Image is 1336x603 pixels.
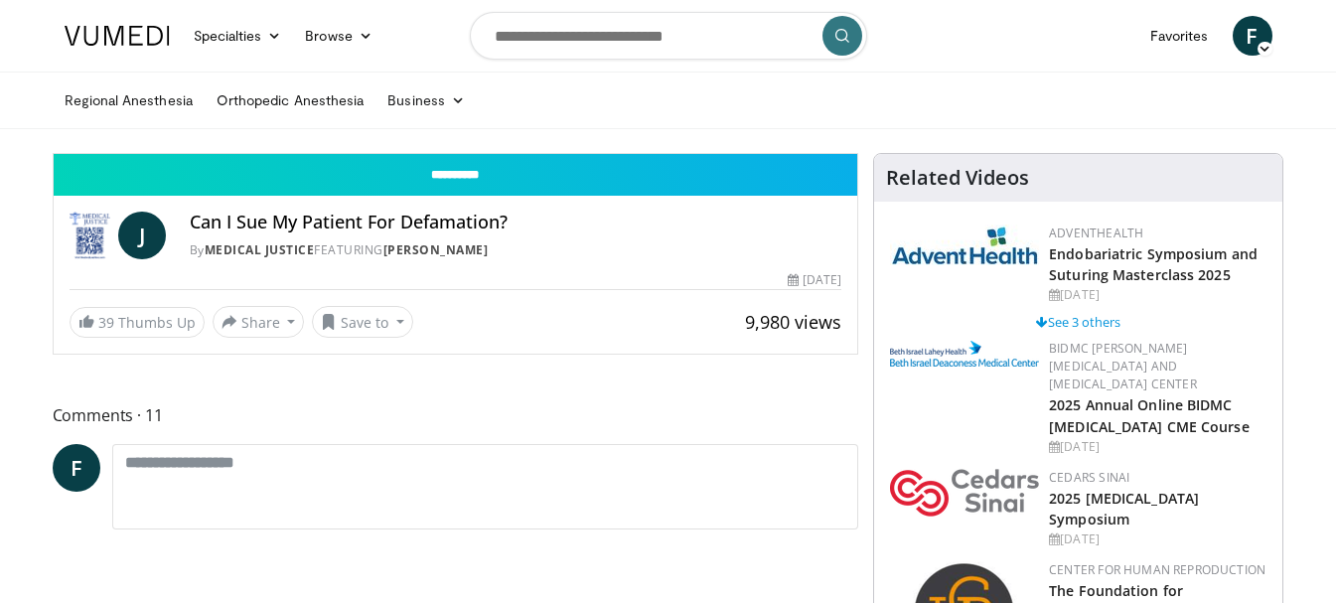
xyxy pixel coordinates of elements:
[312,306,413,338] button: Save to
[890,469,1039,517] img: 7e905080-f4a2-4088-8787-33ce2bef9ada.png.150x105_q85_autocrop_double_scale_upscale_version-0.2.png
[70,212,110,259] img: Medical Justice
[1049,286,1266,304] div: [DATE]
[1049,395,1250,435] a: 2025 Annual Online BIDMC [MEDICAL_DATA] CME Course
[293,16,384,56] a: Browse
[205,80,375,120] a: Orthopedic Anesthesia
[788,271,841,289] div: [DATE]
[213,306,305,338] button: Share
[1233,16,1272,56] a: F
[1049,244,1258,284] a: Endobariatric Symposium and Suturing Masterclass 2025
[375,80,477,120] a: Business
[190,212,842,233] h4: Can I Sue My Patient For Defamation?
[890,341,1039,367] img: c96b19ec-a48b-46a9-9095-935f19585444.png.150x105_q85_autocrop_double_scale_upscale_version-0.2.png
[470,12,867,60] input: Search topics, interventions
[53,402,859,428] span: Comments 11
[190,241,842,259] div: By FEATURING
[182,16,294,56] a: Specialties
[1049,225,1143,241] a: AdventHealth
[890,225,1039,265] img: 5c3c682d-da39-4b33-93a5-b3fb6ba9580b.jpg.150x105_q85_autocrop_double_scale_upscale_version-0.2.jpg
[53,80,205,120] a: Regional Anesthesia
[383,241,489,258] a: [PERSON_NAME]
[1049,438,1266,456] div: [DATE]
[886,166,1029,190] h4: Related Videos
[1049,340,1197,392] a: BIDMC [PERSON_NAME][MEDICAL_DATA] and [MEDICAL_DATA] Center
[65,26,170,46] img: VuMedi Logo
[118,212,166,259] a: J
[1049,469,1129,486] a: Cedars Sinai
[1049,561,1265,578] a: Center for Human Reproduction
[1049,530,1266,548] div: [DATE]
[745,310,841,334] span: 9,980 views
[1036,313,1120,331] a: See 3 others
[98,313,114,332] span: 39
[205,241,315,258] a: Medical Justice
[53,444,100,492] a: F
[1138,16,1221,56] a: Favorites
[70,307,205,338] a: 39 Thumbs Up
[1049,489,1199,528] a: 2025 [MEDICAL_DATA] Symposium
